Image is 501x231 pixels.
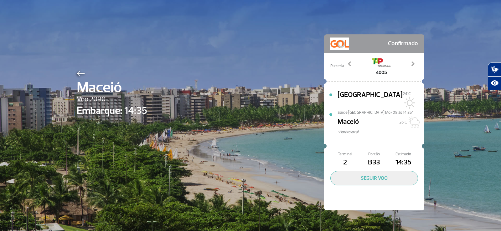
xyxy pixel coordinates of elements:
[330,63,344,69] span: Parceria:
[389,151,418,157] span: Estimado
[77,76,147,99] span: Maceió
[403,97,415,109] img: Sol
[399,120,407,125] span: 26°C
[359,157,389,168] span: B33
[338,129,424,135] span: *Horáro local
[488,63,501,76] button: Abrir tradutor de língua de sinais.
[330,171,418,185] button: SEGUIR VOO
[338,110,424,114] span: Sai de [GEOGRAPHIC_DATA] Mo/08 às 14:35*
[407,116,420,128] img: Sol e Chuva
[330,157,359,168] span: 2
[403,91,411,96] span: 24°C
[388,38,418,50] span: Confirmado
[77,94,147,105] span: Voo 2090
[330,151,359,157] span: Terminal
[488,76,501,90] button: Abrir recursos assistivos.
[359,151,389,157] span: Portão
[338,117,359,129] span: Maceió
[488,63,501,90] div: Plugin de acessibilidade da Hand Talk.
[372,69,391,76] span: 4005
[338,90,403,110] span: [GEOGRAPHIC_DATA]
[389,157,418,168] span: 14:35
[77,103,147,118] span: Embarque: 14:35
